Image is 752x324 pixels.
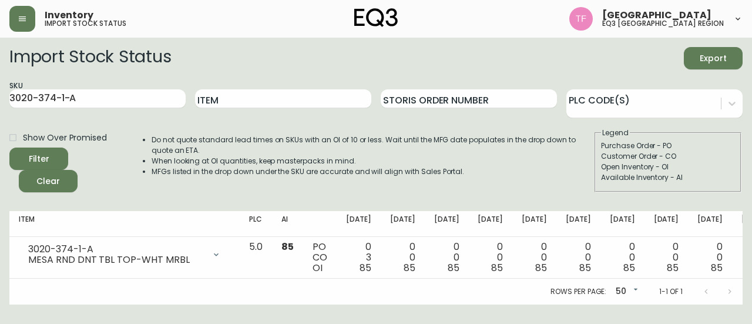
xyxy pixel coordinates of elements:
[610,242,635,273] div: 0 0
[346,242,371,273] div: 0 3
[9,148,68,170] button: Filter
[337,211,381,237] th: [DATE]
[28,174,68,189] span: Clear
[522,242,547,273] div: 0 0
[550,286,606,297] p: Rows per page:
[468,211,512,237] th: [DATE]
[28,244,204,255] div: 3020-374-1-A
[556,211,600,237] th: [DATE]
[512,211,556,237] th: [DATE]
[659,286,683,297] p: 1-1 of 1
[9,211,240,237] th: Item
[425,211,469,237] th: [DATE]
[684,47,743,69] button: Export
[697,242,723,273] div: 0 0
[644,211,689,237] th: [DATE]
[381,211,425,237] th: [DATE]
[281,240,294,253] span: 85
[601,128,630,138] legend: Legend
[602,11,711,20] span: [GEOGRAPHIC_DATA]
[45,11,93,20] span: Inventory
[600,211,644,237] th: [DATE]
[478,242,503,273] div: 0 0
[601,172,735,183] div: Available Inventory - AI
[434,242,459,273] div: 0 0
[535,261,547,275] span: 85
[611,282,640,302] div: 50
[491,261,503,275] span: 85
[313,261,323,275] span: OI
[654,242,679,273] div: 0 0
[19,170,78,192] button: Clear
[28,255,204,265] div: MESA RND DNT TBL TOP-WHT MRBL
[667,261,679,275] span: 85
[9,47,171,69] h2: Import Stock Status
[601,151,735,162] div: Customer Order - CO
[579,261,591,275] span: 85
[240,237,272,279] td: 5.0
[448,261,459,275] span: 85
[29,152,49,166] div: Filter
[623,261,635,275] span: 85
[272,211,303,237] th: AI
[354,8,398,27] img: logo
[313,242,327,273] div: PO CO
[360,261,371,275] span: 85
[45,20,126,27] h5: import stock status
[404,261,415,275] span: 85
[601,162,735,172] div: Open Inventory - OI
[688,211,732,237] th: [DATE]
[19,242,230,268] div: 3020-374-1-AMESA RND DNT TBL TOP-WHT MRBL
[23,132,107,144] span: Show Over Promised
[693,51,733,66] span: Export
[390,242,415,273] div: 0 0
[711,261,723,275] span: 85
[152,156,593,166] li: When looking at OI quantities, keep masterpacks in mind.
[602,20,724,27] h5: eq3 [GEOGRAPHIC_DATA] region
[152,135,593,156] li: Do not quote standard lead times on SKUs with an OI of 10 or less. Wait until the MFG date popula...
[566,242,591,273] div: 0 0
[569,7,593,31] img: 971393357b0bdd4f0581b88529d406f6
[240,211,272,237] th: PLC
[152,166,593,177] li: MFGs listed in the drop down under the SKU are accurate and will align with Sales Portal.
[601,141,735,151] div: Purchase Order - PO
